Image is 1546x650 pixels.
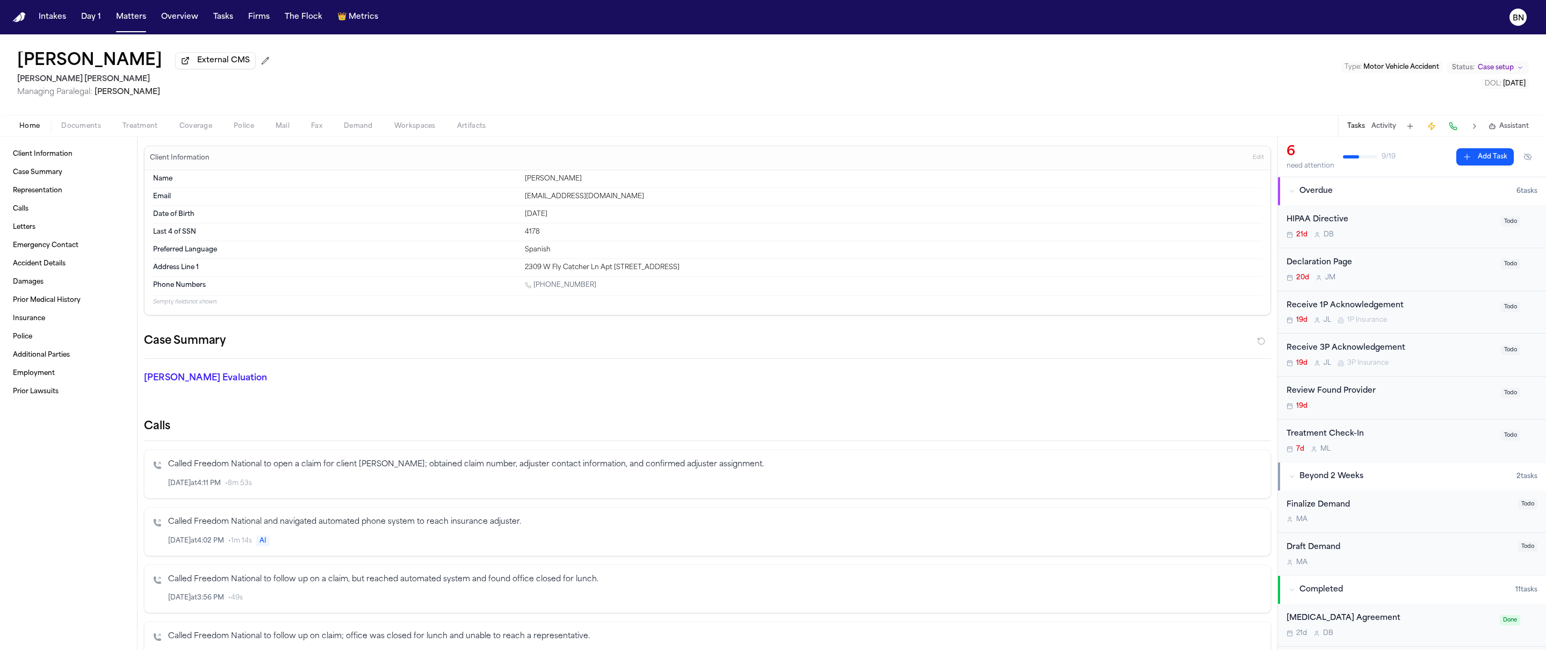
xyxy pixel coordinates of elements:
[9,255,128,272] a: Accident Details
[13,168,62,177] span: Case Summary
[148,154,212,162] h3: Client Information
[168,516,1262,529] p: Called Freedom National and navigated automated phone system to reach insurance adjuster.
[1296,273,1309,282] span: 20d
[1278,420,1546,462] div: Open task: Treatment Check-In
[1345,64,1362,70] span: Type :
[9,383,128,400] a: Prior Lawsuits
[1278,604,1546,647] div: Open task: Retainer Agreement
[9,328,128,345] a: Police
[1278,377,1546,420] div: Open task: Review Found Provider
[13,278,44,286] span: Damages
[244,8,274,27] a: Firms
[13,223,35,232] span: Letters
[17,73,274,86] h2: [PERSON_NAME] [PERSON_NAME]
[13,351,70,359] span: Additional Parties
[9,219,128,236] a: Letters
[9,292,128,309] a: Prior Medical History
[9,182,128,199] a: Representation
[153,245,518,254] dt: Preferred Language
[1485,81,1501,87] span: DOL :
[1287,428,1494,440] div: Treatment Check-In
[1501,388,1520,398] span: Todo
[1371,122,1396,131] button: Activity
[1278,205,1546,248] div: Open task: HIPAA Directive
[175,52,256,69] button: External CMS
[1278,177,1546,205] button: Overdue6tasks
[9,200,128,218] a: Calls
[1278,576,1546,604] button: Completed11tasks
[1515,586,1537,594] span: 11 task s
[1501,430,1520,440] span: Todo
[144,372,511,385] p: [PERSON_NAME] Evaluation
[333,8,382,27] button: crownMetrics
[13,369,55,378] span: Employment
[168,631,1262,643] p: Called Freedom National to follow up on claim; office was closed for lunch and unable to reach a ...
[153,175,518,183] dt: Name
[1347,359,1389,367] span: 3P Insurance
[144,419,1271,434] h2: Calls
[1287,300,1494,312] div: Receive 1P Acknowledgement
[1347,316,1387,324] span: 1P Insurance
[1347,122,1365,131] button: Tasks
[34,8,70,27] button: Intakes
[228,594,243,602] span: • 49s
[280,8,327,27] button: The Flock
[1501,216,1520,227] span: Todo
[153,281,206,290] span: Phone Numbers
[13,12,26,23] a: Home
[1278,248,1546,291] div: Open task: Declaration Page
[153,192,518,201] dt: Email
[1287,385,1494,398] div: Review Found Provider
[122,122,158,131] span: Treatment
[153,210,518,219] dt: Date of Birth
[1518,148,1537,165] button: Hide completed tasks (⌘⇧H)
[13,387,59,396] span: Prior Lawsuits
[9,310,128,327] a: Insurance
[153,263,518,272] dt: Address Line 1
[1278,334,1546,377] div: Open task: Receive 3P Acknowledgement
[17,52,162,71] h1: [PERSON_NAME]
[525,281,596,290] a: Call 1 (937) 536-0501
[525,263,1262,272] div: 2309 W Fly Catcher Ln Apt [STREET_ADDRESS]
[1482,78,1529,89] button: Edit DOL: 2025-08-23
[1323,629,1333,638] span: D B
[13,186,62,195] span: Representation
[9,346,128,364] a: Additional Parties
[197,55,250,66] span: External CMS
[13,259,66,268] span: Accident Details
[9,146,128,163] a: Client Information
[168,537,224,545] span: [DATE] at 4:02 PM
[19,122,40,131] span: Home
[1296,445,1304,453] span: 7d
[153,228,518,236] dt: Last 4 of SSN
[1296,316,1307,324] span: 19d
[1299,186,1333,197] span: Overdue
[1456,148,1514,165] button: Add Task
[337,12,346,23] span: crown
[1296,359,1307,367] span: 19d
[17,52,162,71] button: Edit matter name
[234,122,254,131] span: Police
[1278,533,1546,575] div: Open task: Draft Demand
[144,333,226,350] h2: Case Summary
[1278,463,1546,490] button: Beyond 2 Weeks2tasks
[1501,259,1520,269] span: Todo
[311,122,322,131] span: Fax
[525,228,1262,236] div: 4178
[1287,162,1334,170] div: need attention
[1489,122,1529,131] button: Assistant
[168,594,224,602] span: [DATE] at 3:56 PM
[1324,230,1334,239] span: D B
[1287,541,1512,554] div: Draft Demand
[1287,143,1334,161] div: 6
[77,8,105,27] button: Day 1
[1499,122,1529,131] span: Assistant
[13,150,73,158] span: Client Information
[1278,490,1546,533] div: Open task: Finalize Demand
[1249,149,1267,167] button: Edit
[1287,342,1494,355] div: Receive 3P Acknowledgement
[13,333,32,341] span: Police
[13,314,45,323] span: Insurance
